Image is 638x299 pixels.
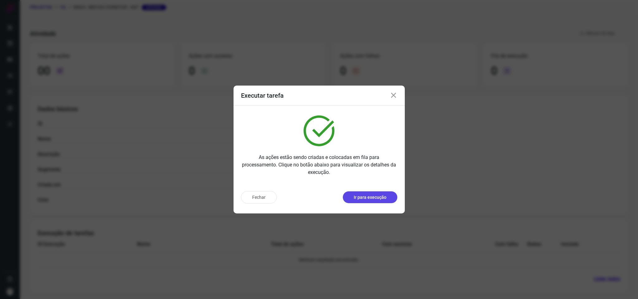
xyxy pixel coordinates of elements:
button: Ir para execução [343,191,397,203]
img: verified.svg [304,115,334,146]
p: Ir para execução [354,194,386,201]
p: As ações estão sendo criadas e colocadas em fila para processamento. Clique no botão abaixo para ... [241,154,397,176]
h3: Executar tarefa [241,92,284,99]
button: Fechar [241,191,277,203]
